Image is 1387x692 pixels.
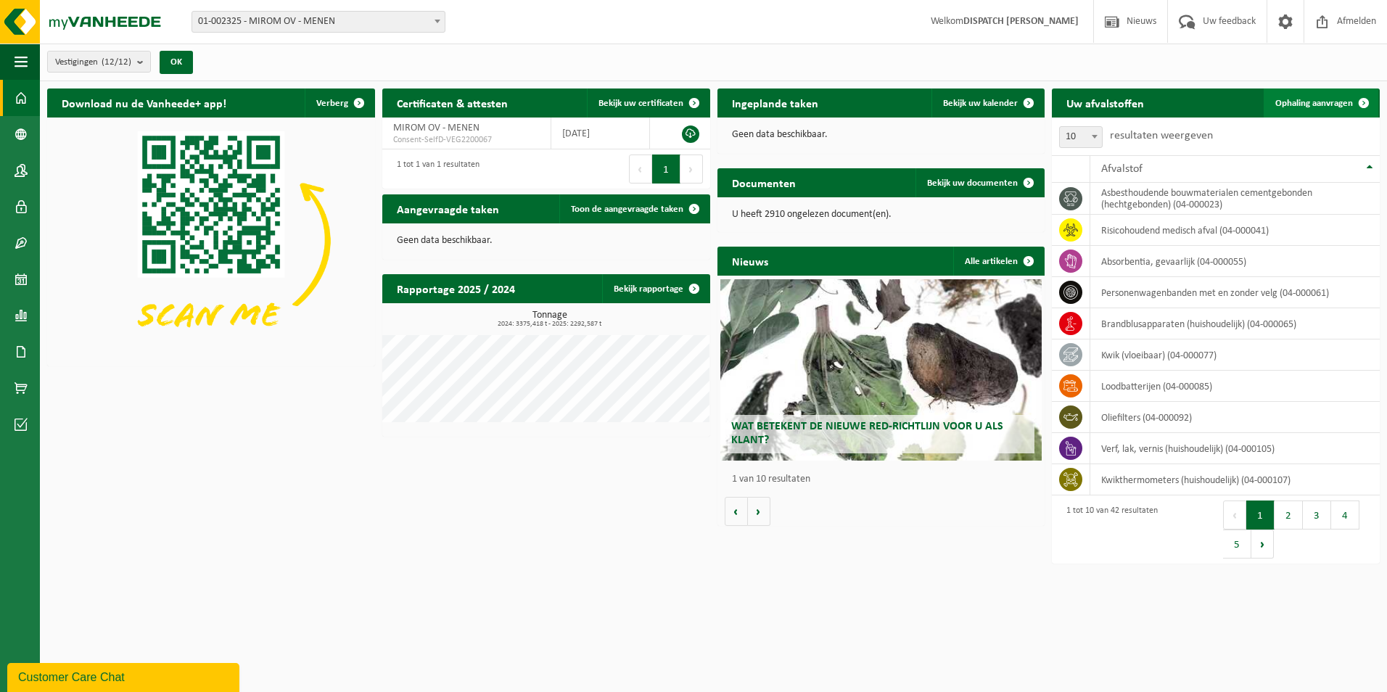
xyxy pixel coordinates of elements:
[1052,88,1158,117] h2: Uw afvalstoffen
[953,247,1043,276] a: Alle artikelen
[47,88,241,117] h2: Download nu de Vanheede+ app!
[1223,530,1251,559] button: 5
[47,118,375,363] img: Download de VHEPlus App
[559,194,709,223] a: Toon de aangevraagde taken
[1251,530,1274,559] button: Next
[305,88,374,118] button: Verberg
[1090,277,1380,308] td: personenwagenbanden met en zonder velg (04-000061)
[717,247,783,275] h2: Nieuws
[629,155,652,184] button: Previous
[55,52,131,73] span: Vestigingen
[943,99,1018,108] span: Bekijk uw kalender
[963,16,1079,27] strong: DISPATCH [PERSON_NAME]
[1090,308,1380,339] td: brandblusapparaten (huishoudelijk) (04-000065)
[382,88,522,117] h2: Certificaten & attesten
[1275,99,1353,108] span: Ophaling aanvragen
[390,321,710,328] span: 2024: 3375,418 t - 2025: 2292,587 t
[1331,501,1359,530] button: 4
[598,99,683,108] span: Bekijk uw certificaten
[7,660,242,692] iframe: chat widget
[1101,163,1143,175] span: Afvalstof
[551,118,650,149] td: [DATE]
[725,497,748,526] button: Vorige
[731,421,1003,446] span: Wat betekent de nieuwe RED-richtlijn voor u als klant?
[390,153,480,185] div: 1 tot 1 van 1 resultaten
[390,310,710,328] h3: Tonnage
[587,88,709,118] a: Bekijk uw certificaten
[602,274,709,303] a: Bekijk rapportage
[1090,339,1380,371] td: kwik (vloeibaar) (04-000077)
[192,11,445,33] span: 01-002325 - MIROM OV - MENEN
[1090,215,1380,246] td: risicohoudend medisch afval (04-000041)
[931,88,1043,118] a: Bekijk uw kalender
[1110,130,1213,141] label: resultaten weergeven
[748,497,770,526] button: Volgende
[1090,371,1380,402] td: loodbatterijen (04-000085)
[1246,501,1275,530] button: 1
[717,88,833,117] h2: Ingeplande taken
[1060,127,1102,147] span: 10
[393,134,540,146] span: Consent-SelfD-VEG2200067
[1223,501,1246,530] button: Previous
[717,168,810,197] h2: Documenten
[915,168,1043,197] a: Bekijk uw documenten
[393,123,480,133] span: MIROM OV - MENEN
[192,12,445,32] span: 01-002325 - MIROM OV - MENEN
[316,99,348,108] span: Verberg
[160,51,193,74] button: OK
[571,205,683,214] span: Toon de aangevraagde taken
[1059,126,1103,148] span: 10
[102,57,131,67] count: (12/12)
[382,274,530,302] h2: Rapportage 2025 / 2024
[652,155,680,184] button: 1
[732,210,1031,220] p: U heeft 2910 ongelezen document(en).
[1090,433,1380,464] td: verf, lak, vernis (huishoudelijk) (04-000105)
[1090,464,1380,495] td: kwikthermometers (huishoudelijk) (04-000107)
[680,155,703,184] button: Next
[1090,183,1380,215] td: asbesthoudende bouwmaterialen cementgebonden (hechtgebonden) (04-000023)
[1303,501,1331,530] button: 3
[397,236,696,246] p: Geen data beschikbaar.
[927,178,1018,188] span: Bekijk uw documenten
[47,51,151,73] button: Vestigingen(12/12)
[1090,402,1380,433] td: oliefilters (04-000092)
[1059,499,1158,560] div: 1 tot 10 van 42 resultaten
[1090,246,1380,277] td: absorbentia, gevaarlijk (04-000055)
[382,194,514,223] h2: Aangevraagde taken
[732,474,1038,485] p: 1 van 10 resultaten
[732,130,1031,140] p: Geen data beschikbaar.
[720,279,1042,461] a: Wat betekent de nieuwe RED-richtlijn voor u als klant?
[1264,88,1378,118] a: Ophaling aanvragen
[1275,501,1303,530] button: 2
